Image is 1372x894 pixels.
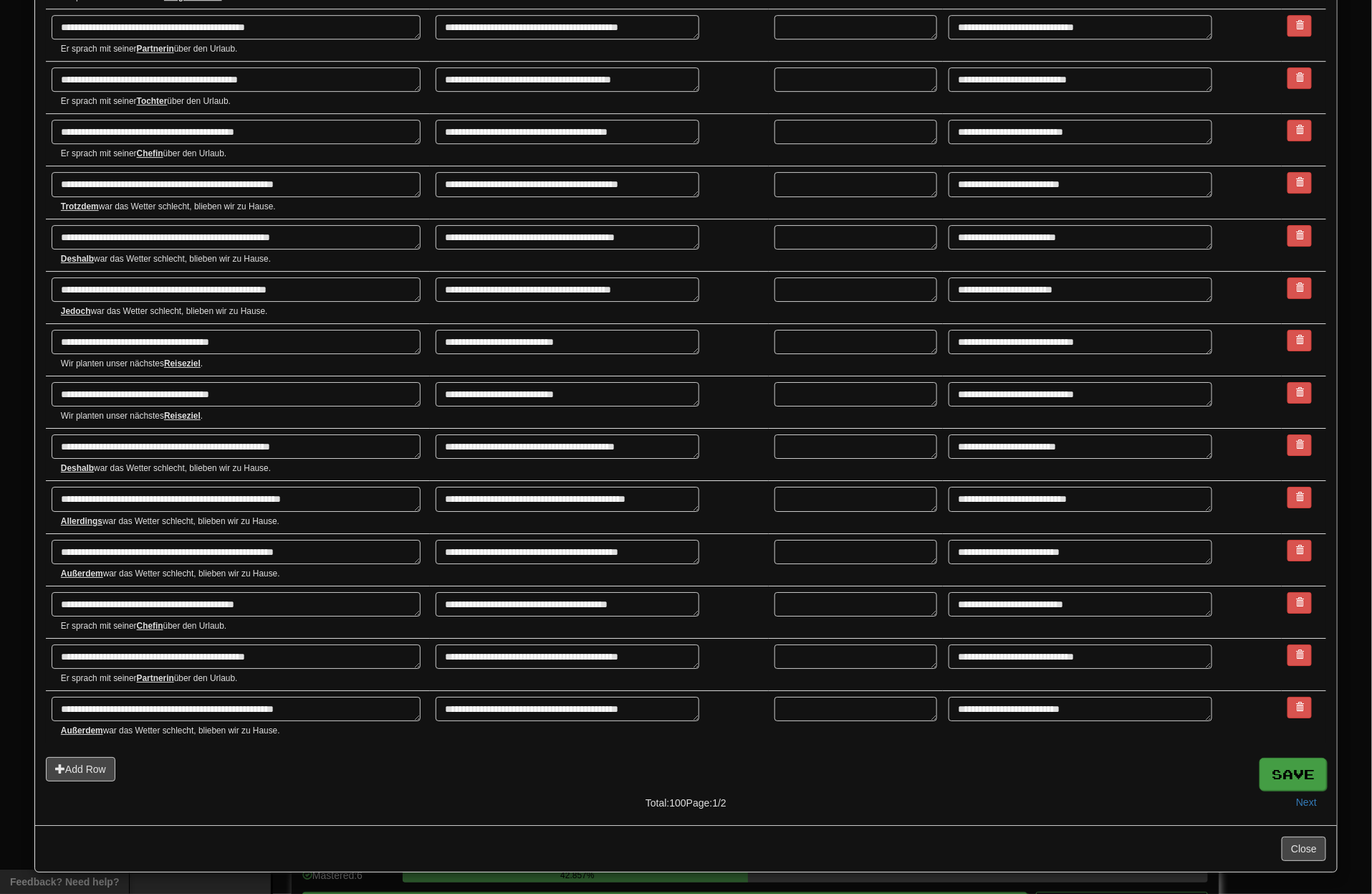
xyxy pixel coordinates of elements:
u: Allerdings [61,516,102,526]
u: Außerdem [61,569,103,579]
small: Er sprach mit seiner über den Urlaub. [61,672,424,685]
u: Deshalb [61,463,94,473]
small: Wir planten unser nächstes . [61,410,424,422]
small: war das Wetter schlecht, blieben wir zu Hause. [61,305,424,318]
small: Er sprach mit seiner über den Urlaub. [61,43,424,55]
small: war das Wetter schlecht, blieben wir zu Hause. [61,253,424,265]
button: Close [1282,837,1326,861]
u: Reiseziel [164,358,201,368]
u: Partnerin [137,673,174,683]
u: Chefin [137,621,163,631]
small: Er sprach mit seiner über den Urlaub. [61,95,424,108]
u: Außerdem [61,726,103,736]
u: Chefin [137,148,163,158]
small: Er sprach mit seiner über den Urlaub. [61,620,424,632]
small: war das Wetter schlecht, blieben wir zu Hause. [61,462,424,475]
button: Save [1260,758,1327,791]
small: war das Wetter schlecht, blieben wir zu Hause. [61,201,424,213]
small: Wir planten unser nächstes . [61,358,424,370]
button: Add Row [46,757,115,781]
u: Partnerin [137,44,174,54]
u: Deshalb [61,254,94,264]
small: Er sprach mit seiner über den Urlaub. [61,148,424,160]
u: Trotzdem [61,201,99,211]
button: Next [1287,790,1326,814]
u: Tochter [137,96,168,106]
small: war das Wetter schlecht, blieben wir zu Hause. [61,725,424,737]
small: war das Wetter schlecht, blieben wir zu Hause. [61,568,424,580]
u: Reiseziel [164,411,201,421]
small: war das Wetter schlecht, blieben wir zu Hause. [61,515,424,528]
div: Total: 100 Page: 1 / 2 [469,790,903,810]
u: Jedoch [61,306,91,316]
